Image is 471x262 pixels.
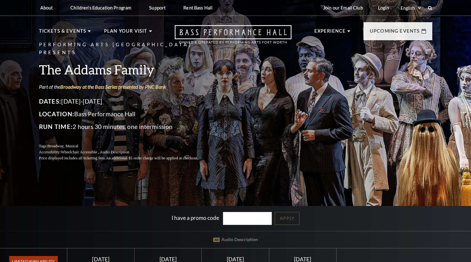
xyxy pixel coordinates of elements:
p: Accessibility: [39,149,213,155]
p: Price displayed includes all ticketing fees. [39,155,213,161]
p: Tickets & Events [39,27,87,39]
p: About [40,5,53,10]
p: Upcoming Events [370,27,420,39]
p: Tags: [39,143,213,149]
select: Select: [399,5,422,11]
span: Run Time: [39,123,73,130]
p: Experience [314,27,346,39]
span: Broadway, Musical [47,144,78,148]
p: Support [149,5,166,10]
span: Wheelchair Accessible , Audio Description [61,150,129,154]
span: Location: [39,110,75,118]
a: Broadway at the Bass Series presented by PNC Bank [60,84,166,90]
p: Plan Your Visit [104,27,147,39]
p: Bass Performance Hall [39,109,213,119]
p: Rent Bass Hall [183,5,213,10]
span: Dates: [39,98,62,105]
p: [DATE]-[DATE] [39,96,213,106]
p: Children's Education Program [70,5,131,10]
h3: The Addams Family [39,61,213,78]
label: I have a promo code [172,214,219,221]
p: Part of the [39,83,213,90]
span: An additional $5 order charge will be applied at checkout. [106,156,198,160]
p: 2 hours 30 minutes, one intermission [39,122,213,132]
